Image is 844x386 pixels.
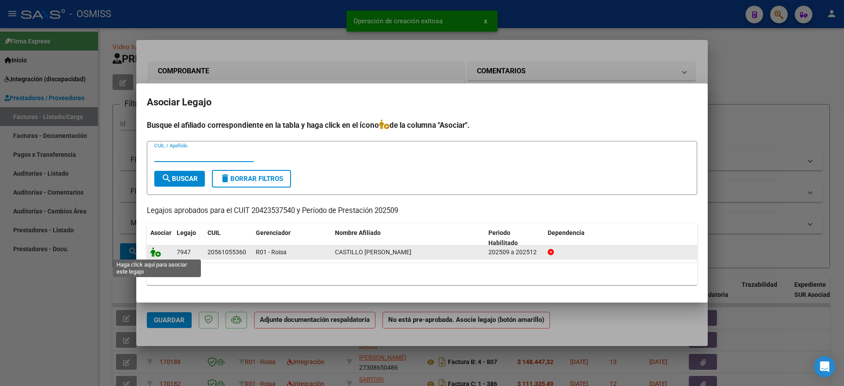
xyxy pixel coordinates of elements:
p: Legajos aprobados para el CUIT 20423537540 y Período de Prestación 202509 [147,206,697,216]
datatable-header-cell: Periodo Habilitado [485,224,544,253]
h2: Asociar Legajo [147,94,697,111]
button: Borrar Filtros [212,170,291,188]
h4: Busque el afiliado correspondiente en la tabla y haga click en el ícono de la columna "Asociar". [147,119,697,131]
datatable-header-cell: Asociar [147,224,173,253]
span: CUIL [207,229,221,236]
mat-icon: search [161,173,172,184]
datatable-header-cell: Gerenciador [252,224,331,253]
datatable-header-cell: Nombre Afiliado [331,224,485,253]
datatable-header-cell: Legajo [173,224,204,253]
div: 202509 a 202512 [488,247,541,257]
span: Asociar [150,229,171,236]
span: Dependencia [548,229,585,236]
span: 7947 [177,249,191,256]
span: Gerenciador [256,229,291,236]
span: Periodo Habilitado [488,229,518,246]
span: Buscar [161,175,198,183]
div: Open Intercom Messenger [814,356,835,377]
button: Buscar [154,171,205,187]
div: 20561055360 [207,247,246,257]
span: CASTILLO TIZIANO KALEB MATIAS [335,249,411,256]
datatable-header-cell: Dependencia [544,224,698,253]
div: 1 registros [147,263,697,285]
span: R01 - Roisa [256,249,287,256]
mat-icon: delete [220,173,230,184]
span: Legajo [177,229,196,236]
datatable-header-cell: CUIL [204,224,252,253]
span: Borrar Filtros [220,175,283,183]
span: Nombre Afiliado [335,229,381,236]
